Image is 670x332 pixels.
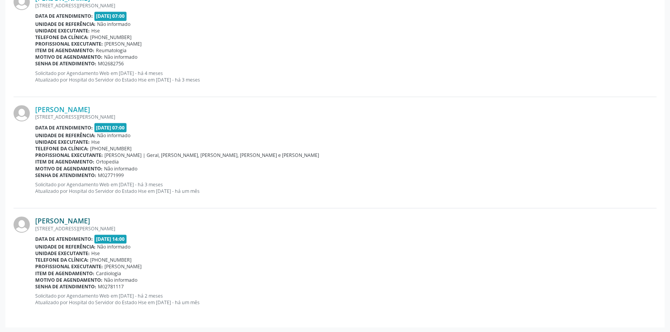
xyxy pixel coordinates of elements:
b: Unidade executante: [35,27,90,34]
span: [PHONE_NUMBER] [90,257,132,263]
b: Unidade de referência: [35,132,96,139]
b: Unidade executante: [35,250,90,257]
b: Unidade de referência: [35,21,96,27]
span: Hse [91,139,100,145]
b: Data de atendimento: [35,13,93,19]
b: Item de agendamento: [35,47,94,54]
span: Hse [91,27,100,34]
b: Profissional executante: [35,41,103,47]
span: Hse [91,250,100,257]
b: Item de agendamento: [35,158,94,165]
img: img [14,216,30,233]
span: [PHONE_NUMBER] [90,145,132,152]
a: [PERSON_NAME] [35,105,90,114]
span: Reumatologia [96,47,126,54]
span: [PHONE_NUMBER] [90,34,132,41]
span: [PERSON_NAME] [104,263,142,270]
span: M02771999 [98,172,124,179]
b: Unidade executante: [35,139,90,145]
b: Unidade de referência: [35,243,96,250]
span: Cardiologia [96,270,121,277]
span: [PERSON_NAME] | Geral, [PERSON_NAME], [PERSON_NAME], [PERSON_NAME] e [PERSON_NAME] [104,152,319,158]
span: Ortopedia [96,158,119,165]
span: Não informado [97,21,130,27]
b: Motivo de agendamento: [35,165,103,172]
b: Telefone da clínica: [35,34,89,41]
span: [DATE] 07:00 [94,123,127,132]
b: Senha de atendimento: [35,60,96,67]
b: Data de atendimento: [35,124,93,131]
a: [PERSON_NAME] [35,216,90,225]
span: M02781117 [98,283,124,290]
b: Telefone da clínica: [35,257,89,263]
b: Telefone da clínica: [35,145,89,152]
span: [PERSON_NAME] [104,41,142,47]
p: Solicitado por Agendamento Web em [DATE] - há 3 meses Atualizado por Hospital do Servidor do Esta... [35,181,656,194]
span: Não informado [97,132,130,139]
span: [DATE] 14:00 [94,235,127,243]
b: Senha de atendimento: [35,283,96,290]
b: Data de atendimento: [35,236,93,242]
span: Não informado [104,165,137,172]
span: [DATE] 07:00 [94,12,127,20]
span: Não informado [97,243,130,250]
div: [STREET_ADDRESS][PERSON_NAME] [35,114,656,120]
img: img [14,105,30,121]
div: [STREET_ADDRESS][PERSON_NAME] [35,2,656,9]
b: Profissional executante: [35,152,103,158]
span: M02682756 [98,60,124,67]
p: Solicitado por Agendamento Web em [DATE] - há 2 meses Atualizado por Hospital do Servidor do Esta... [35,293,656,306]
span: Não informado [104,54,137,60]
b: Senha de atendimento: [35,172,96,179]
span: Não informado [104,277,137,283]
b: Motivo de agendamento: [35,54,103,60]
div: [STREET_ADDRESS][PERSON_NAME] [35,225,656,232]
b: Profissional executante: [35,263,103,270]
b: Motivo de agendamento: [35,277,103,283]
b: Item de agendamento: [35,270,94,277]
p: Solicitado por Agendamento Web em [DATE] - há 4 meses Atualizado por Hospital do Servidor do Esta... [35,70,656,83]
